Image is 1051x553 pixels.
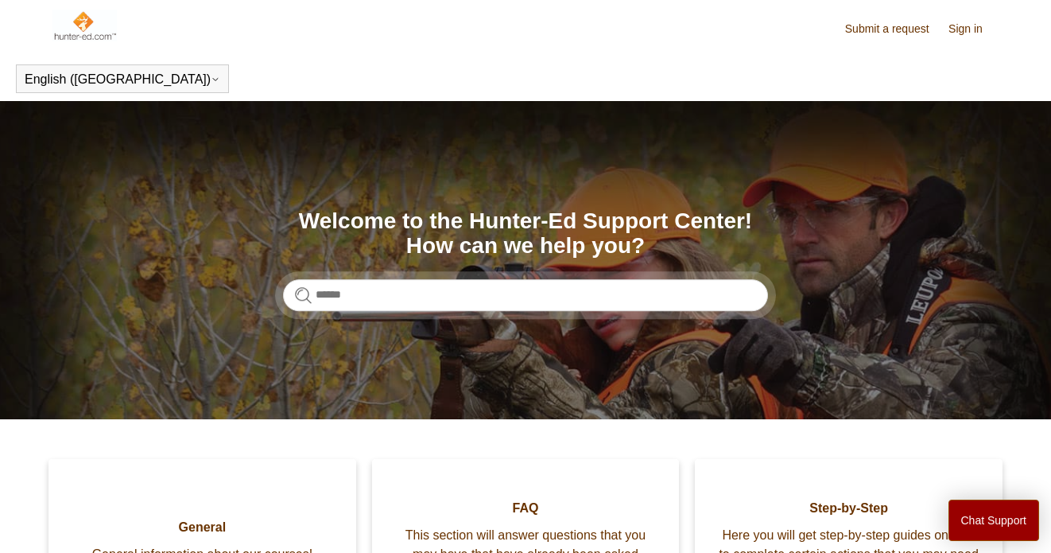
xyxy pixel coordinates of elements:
span: Step-by-Step [719,499,979,518]
button: English ([GEOGRAPHIC_DATA]) [25,72,220,87]
span: General [72,518,332,537]
a: Sign in [948,21,999,37]
a: Submit a request [845,21,945,37]
span: FAQ [396,499,656,518]
img: Hunter-Ed Help Center home page [52,10,117,41]
button: Chat Support [948,500,1040,541]
input: Search [283,279,768,311]
h1: Welcome to the Hunter-Ed Support Center! How can we help you? [283,209,768,259]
